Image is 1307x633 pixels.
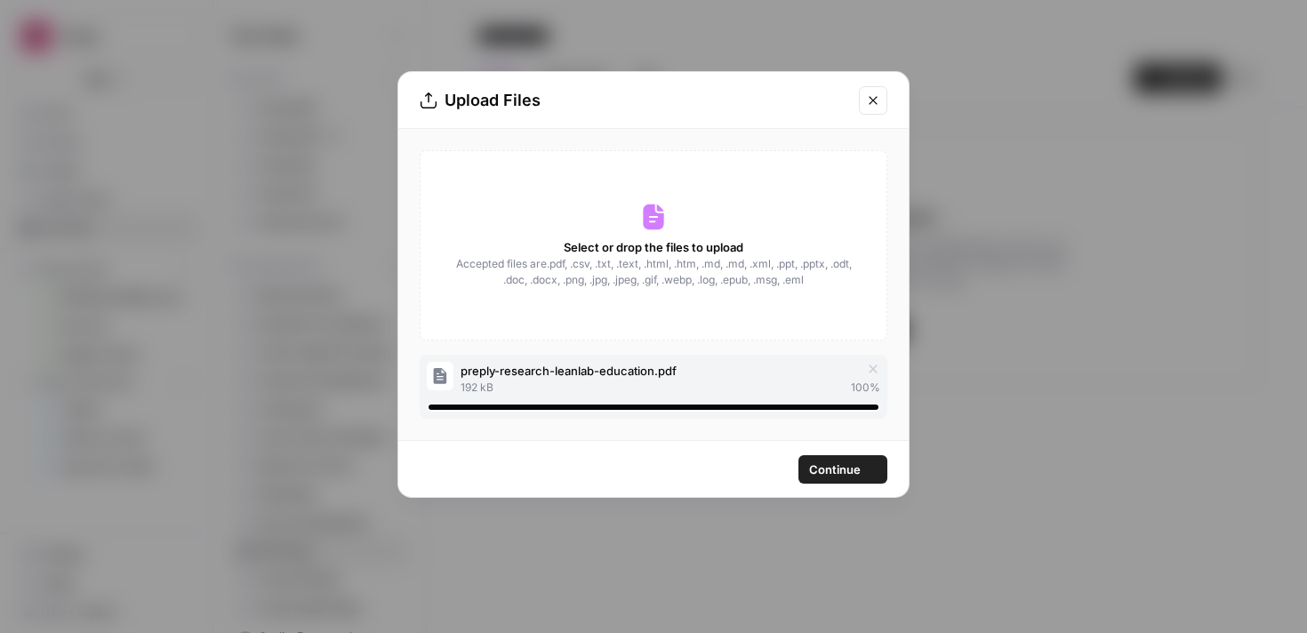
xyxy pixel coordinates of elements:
span: 100 % [851,380,880,396]
span: preply-research-leanlab-education.pdf [461,362,677,380]
span: Select or drop the files to upload [564,238,743,256]
span: Continue [809,461,861,478]
span: 192 kB [461,380,493,396]
div: Upload Files [420,88,848,113]
button: Continue [798,455,887,484]
button: Close modal [859,86,887,115]
span: Accepted files are .pdf, .csv, .txt, .text, .html, .htm, .md, .md, .xml, .ppt, .pptx, .odt, .doc,... [454,256,853,288]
